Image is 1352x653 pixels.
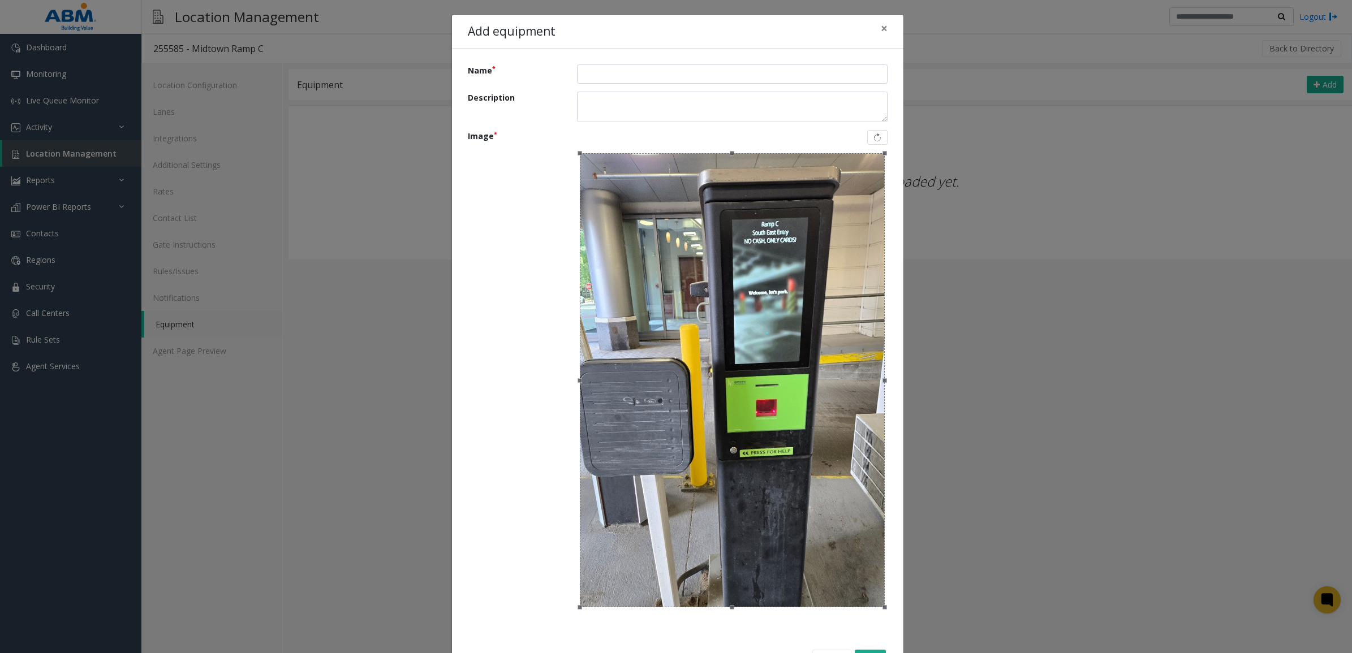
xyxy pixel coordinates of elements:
span: × [881,20,888,36]
button: Close [873,15,895,42]
label: Name [459,64,569,80]
img: rotate [873,133,882,142]
label: Image [459,130,569,606]
h4: Add equipment [468,23,556,41]
label: Description [459,92,569,119]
